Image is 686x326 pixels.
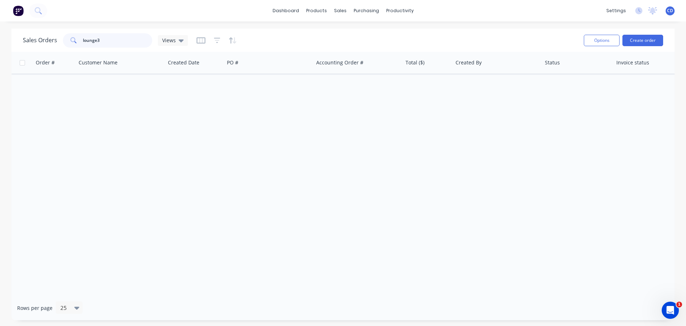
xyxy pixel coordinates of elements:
div: Created By [456,59,482,66]
input: Search... [83,33,153,48]
div: Created Date [168,59,199,66]
a: dashboard [269,5,303,16]
h1: Sales Orders [23,37,57,44]
div: Invoice status [616,59,649,66]
img: Factory [13,5,24,16]
div: Status [545,59,560,66]
button: Create order [622,35,663,46]
span: Rows per page [17,305,53,312]
div: Customer Name [79,59,118,66]
div: PO # [227,59,238,66]
span: Views [162,37,176,44]
div: Order # [36,59,55,66]
div: productivity [383,5,417,16]
span: CD [667,8,673,14]
div: Accounting Order # [316,59,363,66]
span: 1 [676,302,682,307]
div: products [303,5,330,16]
button: Options [584,35,620,46]
div: purchasing [350,5,383,16]
div: Total ($) [406,59,424,66]
iframe: Intercom live chat [662,302,679,319]
div: sales [330,5,350,16]
div: settings [603,5,630,16]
